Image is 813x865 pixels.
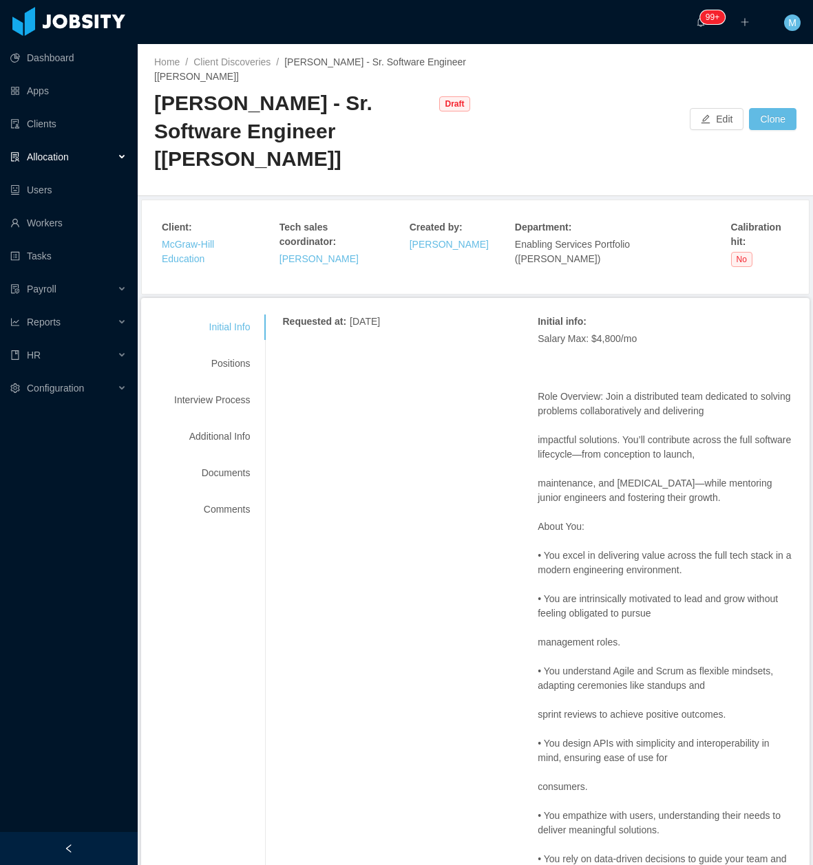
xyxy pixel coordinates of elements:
div: Interview Process [158,387,266,413]
span: No [731,252,752,267]
a: Client Discoveries [193,56,271,67]
i: icon: solution [10,152,20,162]
sup: 2151 [700,10,725,24]
span: M [788,14,796,31]
a: McGraw-Hill Education [162,239,214,264]
a: icon: robotUsers [10,176,127,204]
i: icon: book [10,350,20,360]
span: Configuration [27,383,84,394]
a: icon: profileTasks [10,242,127,270]
p: Role Overview: Join a distributed team dedicated to solving problems collaboratively and delivering [538,389,793,418]
p: sprint reviews to achieve positive outcomes. [538,707,793,722]
p: Salary Max: $4,800/mo [538,332,793,346]
strong: Initial info : [538,316,587,327]
p: About You: [538,520,793,534]
a: [PERSON_NAME] [410,239,489,250]
span: HR [27,350,41,361]
i: icon: plus [740,17,750,27]
a: Home [154,56,180,67]
i: icon: line-chart [10,317,20,327]
p: management roles. [538,635,793,650]
span: Allocation [27,151,69,162]
div: Positions [158,351,266,376]
strong: Calibration hit : [731,222,784,247]
p: • You are intrinsically motivated to lead and grow without feeling obligated to pursue [538,592,793,621]
div: Comments [158,497,266,522]
span: Enabling Services Portfolio ([PERSON_NAME]) [515,239,630,264]
i: icon: bell [696,17,706,27]
p: consumers. [538,780,793,794]
div: Additional Info [158,424,266,449]
span: / [276,56,279,67]
span: Reports [27,317,61,328]
p: • You excel in delivering value across the full tech stack in a modern engineering environment. [538,548,793,577]
div: Documents [158,460,266,486]
span: [PERSON_NAME] - Sr. Software Engineer [[PERSON_NAME]] [154,56,466,82]
i: icon: file-protect [10,284,20,294]
strong: Requested at : [282,316,346,327]
span: Payroll [27,284,56,295]
strong: Created by : [410,222,463,233]
strong: Department : [515,222,571,233]
a: icon: userWorkers [10,209,127,237]
span: / [185,56,188,67]
strong: Client : [162,222,192,233]
i: icon: setting [10,383,20,393]
a: icon: pie-chartDashboard [10,44,127,72]
p: • You design APIs with simplicity and interoperability in mind, ensuring ease of use for [538,736,793,765]
span: Draft [439,96,469,111]
button: icon: editEdit [690,108,743,130]
strong: Tech sales coordinator : [279,222,336,247]
a: [PERSON_NAME] [279,253,359,264]
div: [PERSON_NAME] - Sr. Software Engineer [[PERSON_NAME]] [154,89,432,173]
p: impactful solutions. You’ll contribute across the full software lifecycle—from conception to launch, [538,433,793,462]
p: maintenance, and [MEDICAL_DATA]—while mentoring junior engineers and fostering their growth. [538,476,793,505]
p: • You understand Agile and Scrum as flexible mindsets, adapting ceremonies like standups and [538,664,793,693]
button: Clone [749,108,796,130]
span: [DATE] [350,316,380,327]
div: Initial Info [158,314,266,340]
a: icon: appstoreApps [10,77,127,105]
a: icon: auditClients [10,110,127,138]
p: • You empathize with users, understanding their needs to deliver meaningful solutions. [538,809,793,837]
